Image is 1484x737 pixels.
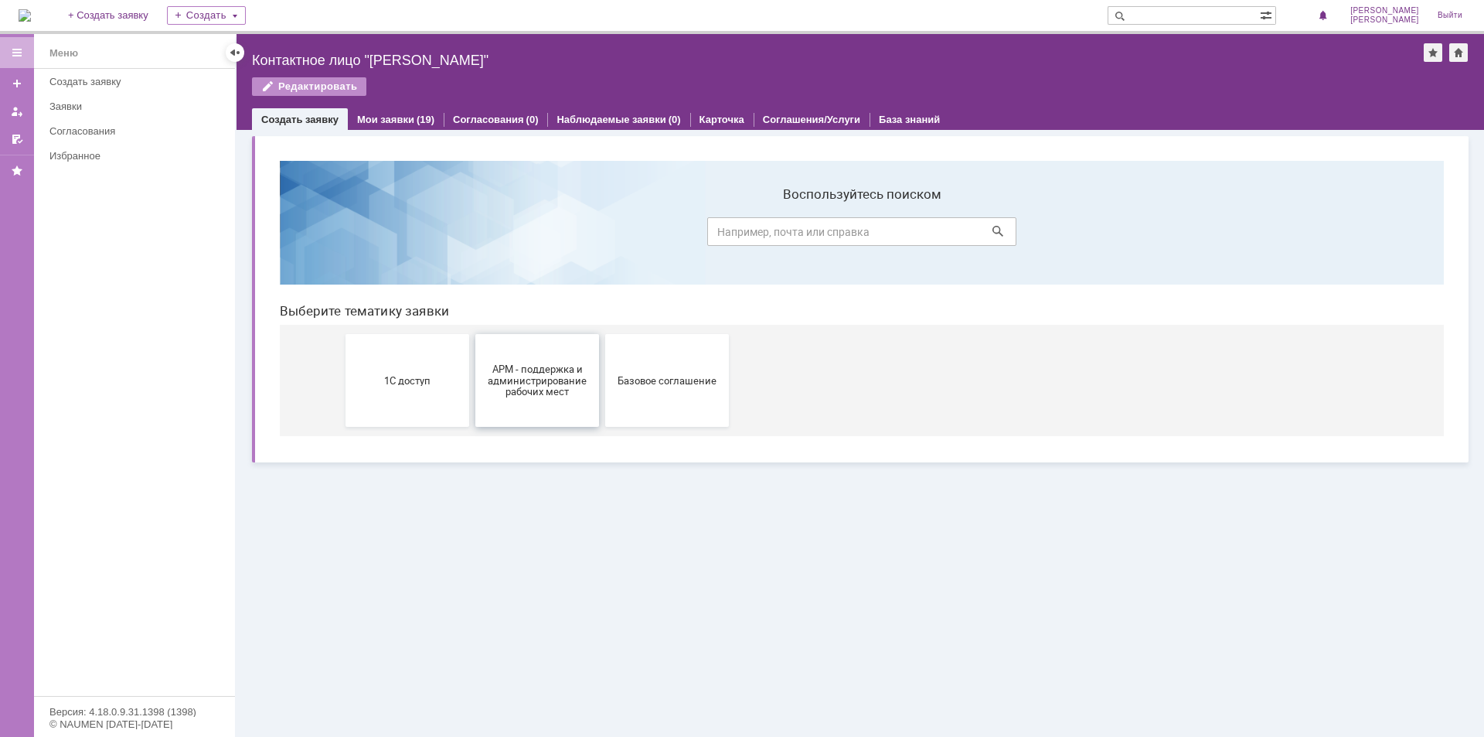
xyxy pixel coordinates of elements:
[49,44,78,63] div: Меню
[1424,43,1442,62] div: Добавить в избранное
[5,127,29,152] a: Мои согласования
[1260,7,1275,22] span: Расширенный поиск
[699,114,744,125] a: Карточка
[49,125,226,137] div: Согласования
[213,214,327,249] span: АРМ - поддержка и администрирование рабочих мест
[342,226,457,237] span: Базовое соглашение
[49,150,209,162] div: Избранное
[49,101,226,112] div: Заявки
[43,119,232,143] a: Согласования
[167,6,246,25] div: Создать
[763,114,860,125] a: Соглашения/Услуги
[49,707,220,717] div: Версия: 4.18.0.9.31.1398 (1398)
[19,9,31,22] a: Перейти на домашнюю страницу
[208,186,332,278] button: АРМ - поддержка и администрирование рабочих мест
[252,53,1424,68] div: Контактное лицо "[PERSON_NAME]"
[357,114,414,125] a: Мои заявки
[1449,43,1468,62] div: Сделать домашней страницей
[1350,15,1419,25] span: [PERSON_NAME]
[49,719,220,729] div: © NAUMEN [DATE]-[DATE]
[669,114,681,125] div: (0)
[83,226,197,237] span: 1С доступ
[453,114,524,125] a: Согласования
[226,43,244,62] div: Скрыть меню
[43,70,232,94] a: Создать заявку
[417,114,434,125] div: (19)
[5,71,29,96] a: Создать заявку
[49,76,226,87] div: Создать заявку
[12,155,1176,170] header: Выберите тематику заявки
[440,69,749,97] input: Например, почта или справка
[19,9,31,22] img: logo
[261,114,339,125] a: Создать заявку
[5,99,29,124] a: Мои заявки
[526,114,539,125] div: (0)
[43,94,232,118] a: Заявки
[338,186,461,278] button: Базовое соглашение
[879,114,940,125] a: База знаний
[556,114,665,125] a: Наблюдаемые заявки
[78,186,202,278] button: 1С доступ
[1350,6,1419,15] span: [PERSON_NAME]
[440,38,749,53] label: Воспользуйтесь поиском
